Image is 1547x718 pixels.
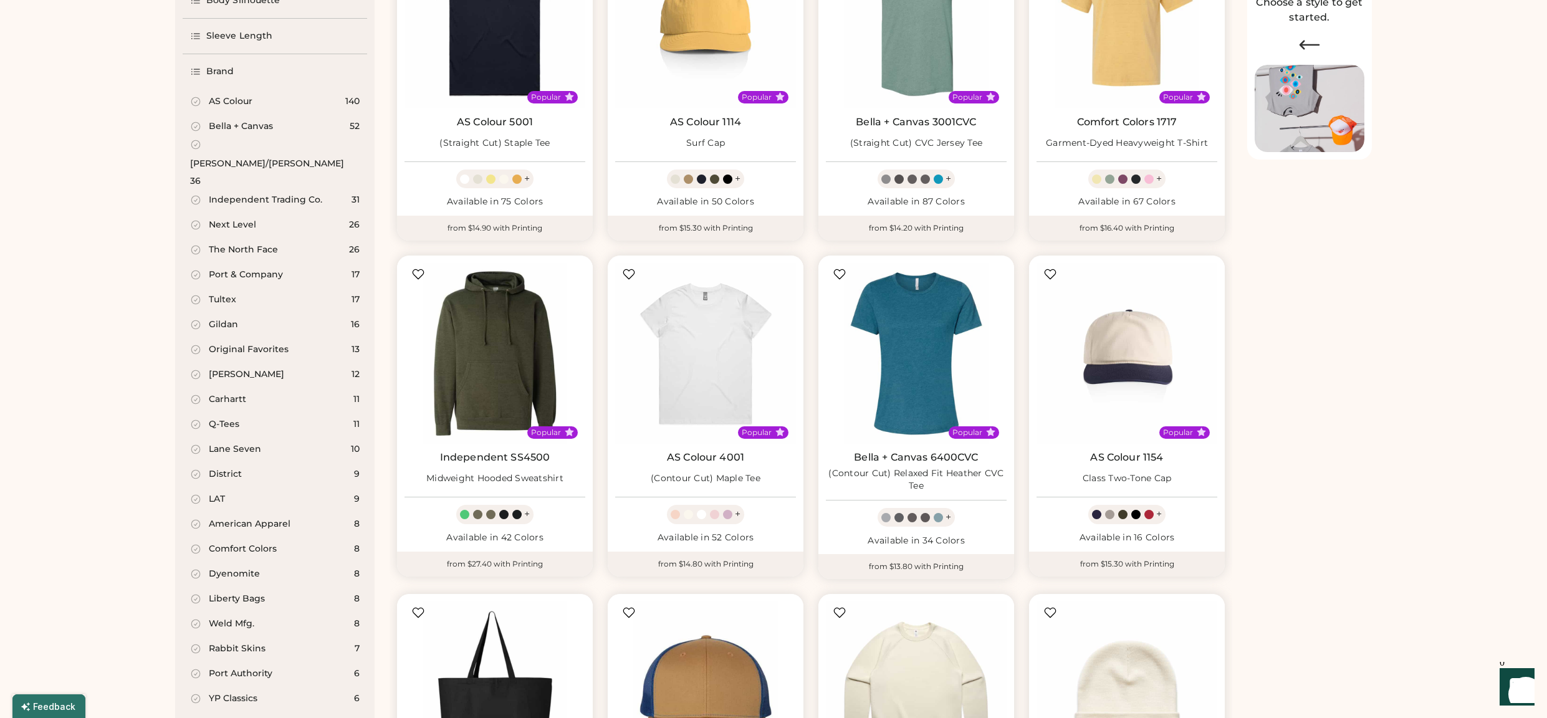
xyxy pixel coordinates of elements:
div: Weld Mfg. [209,618,254,630]
div: 52 [350,120,360,133]
div: Popular [742,92,772,102]
div: Popular [531,428,561,438]
button: Popular Style [1197,428,1206,437]
div: 11 [353,393,360,406]
div: Original Favorites [209,343,289,356]
div: 12 [352,368,360,381]
a: Comfort Colors 1717 [1077,116,1177,128]
div: Available in 16 Colors [1037,532,1217,544]
div: Sleeve Length [206,30,272,42]
div: + [524,507,530,521]
div: 17 [352,269,360,281]
button: Popular Style [1197,92,1206,102]
a: Independent SS4500 [440,451,550,464]
div: from $15.30 with Printing [1029,552,1225,577]
div: Tultex [209,294,236,306]
div: from $27.40 with Printing [397,552,593,577]
div: (Contour Cut) Relaxed Fit Heather CVC Tee [826,467,1007,492]
iframe: Front Chat [1488,662,1541,716]
div: 7 [355,643,360,655]
div: Garment-Dyed Heavyweight T-Shirt [1046,137,1208,150]
div: Port & Company [209,269,283,281]
div: + [524,172,530,186]
div: 8 [354,543,360,555]
div: Independent Trading Co. [209,194,322,206]
div: Available in 42 Colors [405,532,585,544]
div: 26 [349,219,360,231]
div: Popular [1163,428,1193,438]
div: Port Authority [209,668,272,680]
div: American Apparel [209,518,290,530]
div: from $16.40 with Printing [1029,216,1225,241]
button: Popular Style [775,428,785,437]
div: Available in 87 Colors [826,196,1007,208]
div: 31 [352,194,360,206]
div: LAT [209,493,225,505]
a: Bella + Canvas 6400CVC [854,451,978,464]
a: AS Colour 1114 [670,116,741,128]
div: Rabbit Skins [209,643,266,655]
div: Q-Tees [209,418,239,431]
img: AS Colour 1154 Class Two-Tone Cap [1037,263,1217,444]
div: AS Colour [209,95,252,108]
div: 10 [351,443,360,456]
div: Gildan [209,318,238,331]
div: Available in 67 Colors [1037,196,1217,208]
div: 6 [354,692,360,705]
div: Popular [952,428,982,438]
div: Carhartt [209,393,246,406]
div: (Straight Cut) CVC Jersey Tee [850,137,982,150]
div: District [209,468,242,481]
div: 8 [354,568,360,580]
div: Lane Seven [209,443,261,456]
div: from $14.90 with Printing [397,216,593,241]
div: 13 [352,343,360,356]
div: Popular [1163,92,1193,102]
div: Next Level [209,219,256,231]
div: (Straight Cut) Staple Tee [439,137,550,150]
img: BELLA + CANVAS 6400CVC (Contour Cut) Relaxed Fit Heather CVC Tee [826,263,1007,444]
div: 9 [354,493,360,505]
button: Popular Style [986,428,995,437]
div: Surf Cap [686,137,725,150]
div: 11 [353,418,360,431]
button: Popular Style [986,92,995,102]
img: AS Colour 4001 (Contour Cut) Maple Tee [615,263,796,444]
div: 8 [354,618,360,630]
div: Class Two-Tone Cap [1083,472,1172,485]
div: YP Classics [209,692,257,705]
div: from $14.80 with Printing [608,552,803,577]
div: Bella + Canvas [209,120,273,133]
div: + [735,172,740,186]
div: 140 [345,95,360,108]
div: 26 [349,244,360,256]
div: The North Face [209,244,278,256]
div: + [946,510,951,524]
a: AS Colour 1154 [1090,451,1163,464]
div: Popular [952,92,982,102]
div: [PERSON_NAME]/[PERSON_NAME] [190,158,344,170]
div: 9 [354,468,360,481]
div: (Contour Cut) Maple Tee [651,472,760,485]
a: AS Colour 4001 [667,451,744,464]
div: + [946,172,951,186]
div: Available in 52 Colors [615,532,796,544]
img: Independent Trading Co. SS4500 Midweight Hooded Sweatshirt [405,263,585,444]
div: Brand [206,65,234,78]
button: Popular Style [565,92,574,102]
button: Popular Style [565,428,574,437]
div: 17 [352,294,360,306]
button: Popular Style [775,92,785,102]
div: 8 [354,593,360,605]
div: Available in 50 Colors [615,196,796,208]
div: [PERSON_NAME] [209,368,284,381]
a: AS Colour 5001 [457,116,533,128]
div: Midweight Hooded Sweatshirt [426,472,563,485]
div: from $15.30 with Printing [608,216,803,241]
div: Comfort Colors [209,543,277,555]
div: Dyenomite [209,568,260,580]
a: Bella + Canvas 3001CVC [856,116,976,128]
div: Popular [742,428,772,438]
div: Popular [531,92,561,102]
div: 8 [354,518,360,530]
